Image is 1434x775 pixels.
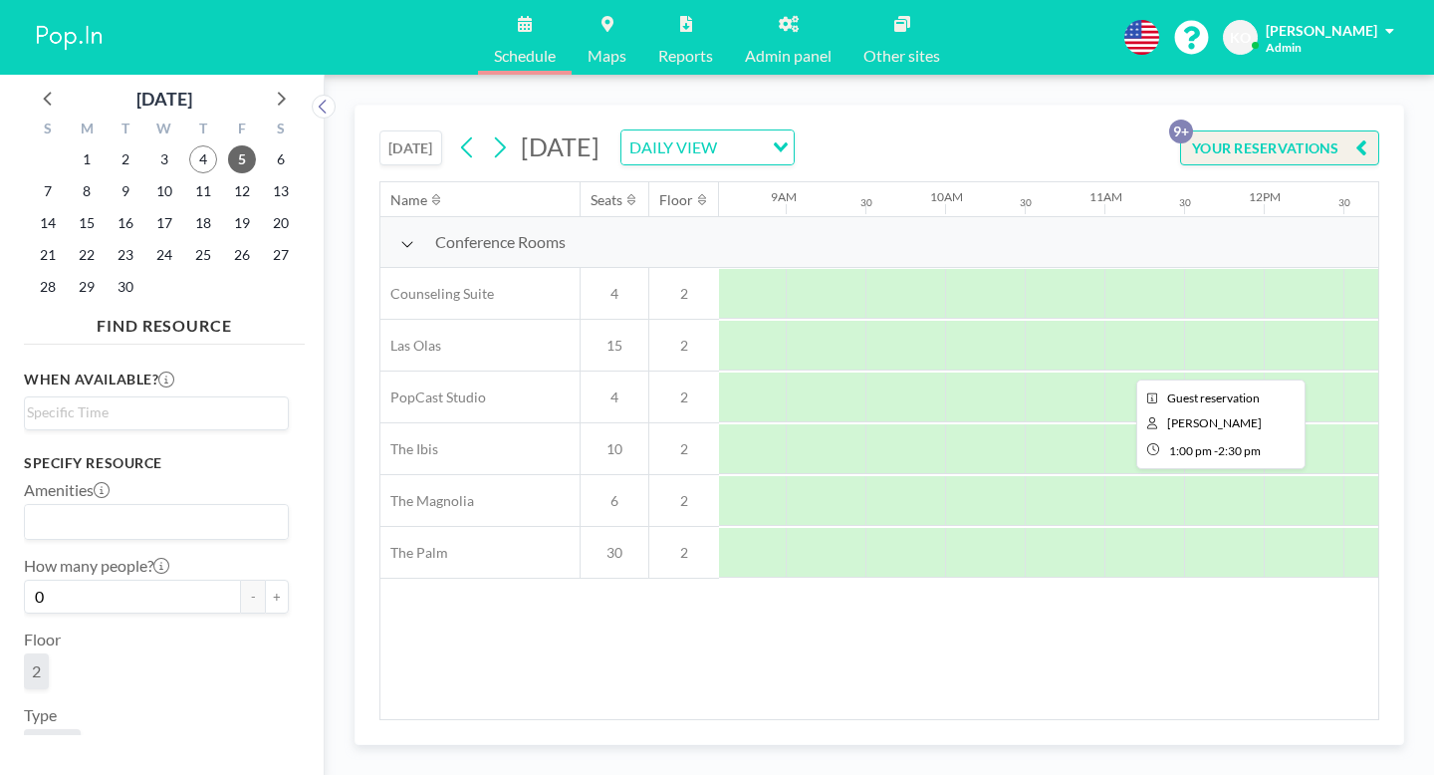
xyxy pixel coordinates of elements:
span: Thursday, September 18, 2025 [189,209,217,237]
span: 4 [581,285,648,303]
div: [DATE] [136,85,192,113]
span: Sunday, September 21, 2025 [34,241,62,269]
span: [PERSON_NAME] [1266,22,1377,39]
div: Search for option [621,130,794,164]
span: PopCast Studio [380,388,486,406]
span: Robert Bross [1167,415,1262,430]
div: Search for option [25,397,288,427]
div: 30 [1020,196,1032,209]
span: Saturday, September 6, 2025 [267,145,295,173]
span: Counseling Suite [380,285,494,303]
button: + [265,580,289,614]
div: S [261,118,300,143]
span: Admin panel [745,48,832,64]
button: - [241,580,265,614]
span: Reports [658,48,713,64]
div: 11AM [1089,189,1122,204]
span: Maps [588,48,626,64]
div: S [29,118,68,143]
span: Thursday, September 4, 2025 [189,145,217,173]
span: Saturday, September 13, 2025 [267,177,295,205]
img: organization-logo [32,18,108,58]
span: Monday, September 29, 2025 [73,273,101,301]
span: Saturday, September 20, 2025 [267,209,295,237]
div: Search for option [25,505,288,539]
span: Admin [1266,40,1302,55]
span: Schedule [494,48,556,64]
input: Search for option [27,509,277,535]
span: Friday, September 26, 2025 [228,241,256,269]
span: - [1214,443,1218,458]
span: 4 [581,388,648,406]
div: Seats [591,191,622,209]
button: [DATE] [379,130,442,165]
span: KO [1230,29,1251,47]
span: Sunday, September 7, 2025 [34,177,62,205]
span: 2:30 PM [1218,443,1261,458]
div: Floor [659,191,693,209]
span: 15 [581,337,648,355]
h3: Specify resource [24,454,289,472]
span: Thursday, September 11, 2025 [189,177,217,205]
span: Thursday, September 25, 2025 [189,241,217,269]
span: The Palm [380,544,448,562]
span: Wednesday, September 24, 2025 [150,241,178,269]
span: Guest reservation [1167,390,1260,405]
span: 2 [649,388,719,406]
span: Tuesday, September 30, 2025 [112,273,139,301]
div: W [145,118,184,143]
div: T [107,118,145,143]
div: M [68,118,107,143]
span: 2 [649,285,719,303]
button: YOUR RESERVATIONS9+ [1180,130,1379,165]
div: Name [390,191,427,209]
div: 30 [1179,196,1191,209]
label: Type [24,705,57,725]
label: Amenities [24,480,110,500]
span: Monday, September 22, 2025 [73,241,101,269]
span: Tuesday, September 9, 2025 [112,177,139,205]
span: Monday, September 1, 2025 [73,145,101,173]
span: Monday, September 15, 2025 [73,209,101,237]
span: Tuesday, September 16, 2025 [112,209,139,237]
span: 1:00 PM [1169,443,1212,458]
p: 9+ [1169,120,1193,143]
span: [DATE] [521,131,599,161]
span: Wednesday, September 17, 2025 [150,209,178,237]
span: Monday, September 8, 2025 [73,177,101,205]
span: 30 [581,544,648,562]
span: Tuesday, September 2, 2025 [112,145,139,173]
div: T [183,118,222,143]
span: Sunday, September 28, 2025 [34,273,62,301]
div: 10AM [930,189,963,204]
span: The Magnolia [380,492,474,510]
span: Conference Rooms [435,232,566,252]
span: Las Olas [380,337,441,355]
span: 2 [32,661,41,681]
input: Search for option [27,401,277,423]
span: 2 [649,440,719,458]
span: Friday, September 19, 2025 [228,209,256,237]
span: Saturday, September 27, 2025 [267,241,295,269]
span: The Ibis [380,440,438,458]
span: DAILY VIEW [625,134,721,160]
span: Friday, September 5, 2025 [228,145,256,173]
span: Friday, September 12, 2025 [228,177,256,205]
span: 6 [581,492,648,510]
span: Sunday, September 14, 2025 [34,209,62,237]
span: Tuesday, September 23, 2025 [112,241,139,269]
span: 2 [649,492,719,510]
label: How many people? [24,556,169,576]
span: Wednesday, September 3, 2025 [150,145,178,173]
label: Floor [24,630,61,649]
span: 2 [649,337,719,355]
div: 30 [1338,196,1350,209]
div: 9AM [771,189,797,204]
input: Search for option [723,134,761,160]
span: 10 [581,440,648,458]
span: 2 [649,544,719,562]
span: Wednesday, September 10, 2025 [150,177,178,205]
h4: FIND RESOURCE [24,308,305,336]
span: Other sites [863,48,940,64]
div: F [222,118,261,143]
